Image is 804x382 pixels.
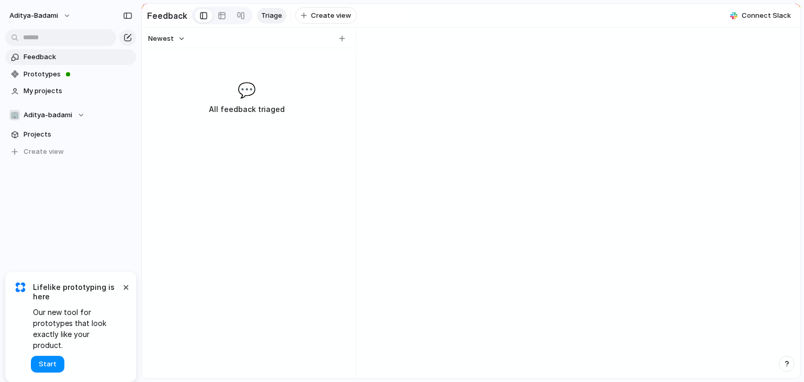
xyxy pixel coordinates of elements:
span: Start [39,359,57,369]
span: Create view [24,147,64,157]
span: My projects [24,86,132,96]
span: Newest [148,33,174,44]
button: Connect Slack [726,8,795,24]
span: Triage [261,10,282,21]
span: Lifelike prototyping is here [33,283,120,301]
span: Aditya-badami [24,110,72,120]
a: Feedback [5,49,136,65]
span: Our new tool for prototypes that look exactly like your product. [33,307,120,351]
span: Create view [311,10,351,21]
button: Dismiss [119,280,132,293]
button: Create view [5,144,136,160]
h3: All feedback triaged [166,103,327,116]
span: Feedback [24,52,132,62]
span: aditya-badami [9,10,58,21]
span: 💬 [238,79,256,101]
span: Projects [24,129,132,140]
button: Create view [295,7,357,24]
a: Projects [5,127,136,142]
div: 🏢 [9,110,20,120]
span: Connect Slack [742,10,791,21]
span: Prototypes [24,69,132,80]
a: My projects [5,83,136,99]
a: Prototypes [5,66,136,82]
button: Newest [147,32,187,46]
button: Start [31,356,64,373]
h2: Feedback [147,9,187,22]
a: Triage [257,8,286,24]
button: 🏢Aditya-badami [5,107,136,123]
button: aditya-badami [5,7,76,24]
